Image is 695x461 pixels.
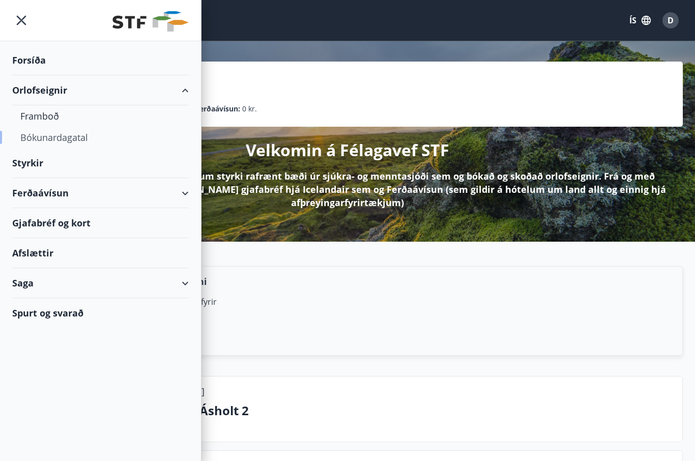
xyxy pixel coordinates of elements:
[668,15,674,26] span: D
[87,402,674,419] p: Félag Stjórnenda - Ásholt 2
[12,238,189,268] div: Afslættir
[12,75,189,105] div: Orlofseignir
[12,298,189,328] div: Spurt og svarað
[12,11,31,30] button: menu
[195,103,240,114] p: Ferðaávísun :
[112,11,189,32] img: union_logo
[246,139,449,161] p: Velkomin á Félagavef STF
[624,11,656,30] button: ÍS
[20,105,181,127] div: Framboð
[28,169,667,209] p: Hér á Félagavefnum getur þú sótt um styrki rafrænt bæði úr sjúkra- og menntasjóði sem og bókað og...
[12,178,189,208] div: Ferðaávísun
[242,103,257,114] span: 0 kr.
[20,127,181,148] div: Bókunardagatal
[658,8,683,33] button: D
[12,268,189,298] div: Saga
[12,45,189,75] div: Forsíða
[12,208,189,238] div: Gjafabréf og kort
[12,148,189,178] div: Styrkir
